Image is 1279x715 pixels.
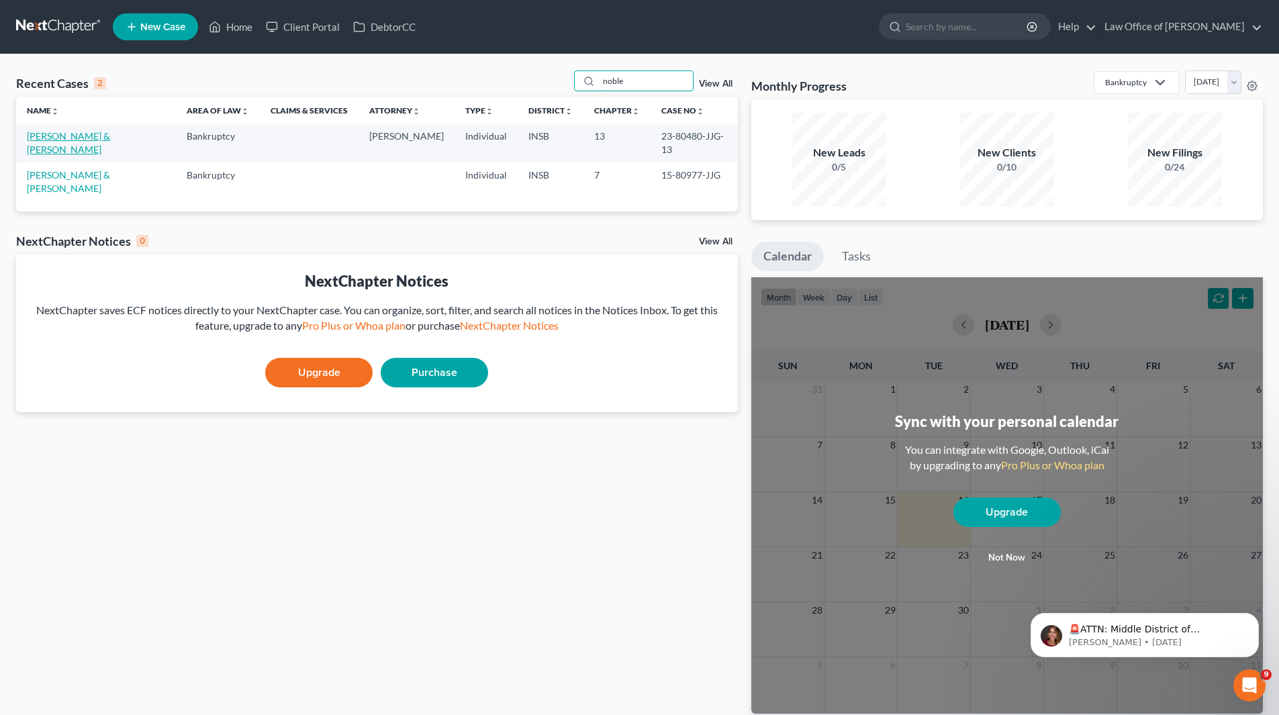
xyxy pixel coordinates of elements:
[381,358,488,387] a: Purchase
[27,303,727,334] div: NextChapter saves ECF notices directly to your NextChapter case. You can organize, sort, filter, ...
[369,105,420,115] a: Attorneyunfold_more
[632,107,640,115] i: unfold_more
[27,271,727,291] div: NextChapter Notices
[455,124,518,162] td: Individual
[895,411,1119,432] div: Sync with your personal calendar
[696,107,704,115] i: unfold_more
[792,160,886,174] div: 0/5
[528,105,573,115] a: Districtunfold_more
[1128,160,1222,174] div: 0/24
[187,105,249,115] a: Area of Lawunfold_more
[906,14,1029,39] input: Search by name...
[176,162,260,201] td: Bankruptcy
[27,169,110,194] a: [PERSON_NAME] & [PERSON_NAME]
[960,160,1054,174] div: 0/10
[583,124,651,162] td: 13
[651,124,738,162] td: 23-80480-JJG-13
[202,15,259,39] a: Home
[1098,15,1262,39] a: Law Office of [PERSON_NAME]
[565,107,573,115] i: unfold_more
[651,162,738,201] td: 15-80977-JJG
[518,162,583,201] td: INSB
[960,145,1054,160] div: New Clients
[51,107,59,115] i: unfold_more
[412,107,420,115] i: unfold_more
[699,237,732,246] a: View All
[953,497,1061,527] a: Upgrade
[265,358,373,387] a: Upgrade
[455,162,518,201] td: Individual
[302,319,406,332] a: Pro Plus or Whoa plan
[259,15,346,39] a: Client Portal
[1010,585,1279,679] iframe: Intercom notifications message
[1261,669,1272,680] span: 9
[953,544,1061,571] button: Not now
[1051,15,1096,39] a: Help
[27,130,110,155] a: [PERSON_NAME] & [PERSON_NAME]
[1001,459,1104,471] a: Pro Plus or Whoa plan
[900,442,1115,473] div: You can integrate with Google, Outlook, iCal by upgrading to any
[830,242,883,271] a: Tasks
[1128,145,1222,160] div: New Filings
[751,78,847,94] h3: Monthly Progress
[460,319,559,332] a: NextChapter Notices
[1233,669,1266,702] iframe: Intercom live chat
[241,107,249,115] i: unfold_more
[16,75,106,91] div: Recent Cases
[176,124,260,162] td: Bankruptcy
[699,79,732,89] a: View All
[94,77,106,89] div: 2
[136,235,148,247] div: 0
[751,242,824,271] a: Calendar
[661,105,704,115] a: Case Nounfold_more
[485,107,493,115] i: unfold_more
[140,22,185,32] span: New Case
[465,105,493,115] a: Typeunfold_more
[27,105,59,115] a: Nameunfold_more
[1105,77,1147,88] div: Bankruptcy
[583,162,651,201] td: 7
[16,233,148,249] div: NextChapter Notices
[599,71,693,91] input: Search by name...
[359,124,455,162] td: [PERSON_NAME]
[594,105,640,115] a: Chapterunfold_more
[346,15,422,39] a: DebtorCC
[518,124,583,162] td: INSB
[792,145,886,160] div: New Leads
[260,97,359,124] th: Claims & Services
